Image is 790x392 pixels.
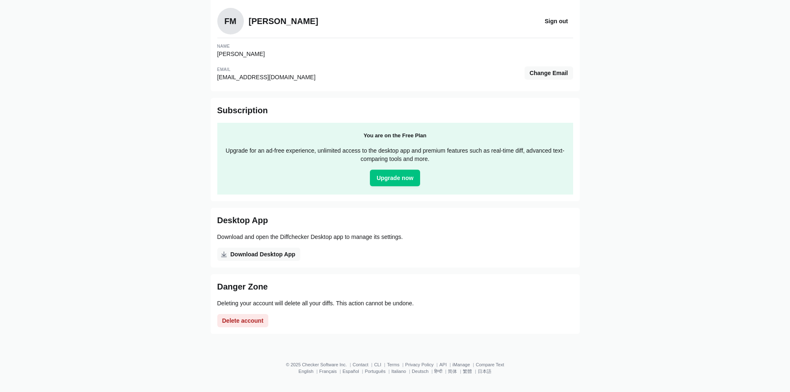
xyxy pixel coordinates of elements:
[391,369,406,374] a: Italiano
[217,214,573,226] h2: Desktop App
[525,66,573,80] button: Change Email
[217,299,573,307] p: Deleting your account will delete all your diffs. This action cannot be undone.
[448,369,457,374] a: 简体
[217,50,573,58] div: [PERSON_NAME]
[299,369,314,374] a: English
[217,8,244,34] div: FM
[452,362,470,367] a: iManage
[405,362,433,367] a: Privacy Policy
[412,369,428,374] a: Deutsch
[387,362,399,367] a: Terms
[226,131,565,140] h3: You are on the Free Plan
[476,362,504,367] a: Compare Text
[343,369,359,374] a: Español
[543,17,570,25] span: Sign out
[217,44,230,49] label: Name
[226,146,565,163] p: Upgrade for an ad-free experience, unlimited access to the desktop app and premium features such ...
[217,314,269,327] button: Delete account
[370,170,420,186] a: Upgrade now
[217,281,573,292] h2: Danger Zone
[374,362,381,367] a: CLI
[217,248,301,261] a: Download Desktop App
[434,369,442,374] a: हिन्दी
[319,369,337,374] a: Français
[286,362,352,367] li: © 2025 Checker Software Inc.
[439,362,447,367] a: API
[217,67,231,72] label: Email
[229,250,297,258] span: Download Desktop App
[365,369,386,374] a: Português
[375,174,415,182] span: Upgrade now
[217,105,573,116] h2: Subscription
[478,369,491,374] a: 日本語
[528,69,570,77] span: Change Email
[249,12,318,30] h2: [PERSON_NAME]
[221,317,265,325] span: Delete account
[463,369,472,374] a: 繁體
[540,15,573,28] button: Sign out
[217,73,525,81] div: [EMAIL_ADDRESS][DOMAIN_NAME]
[217,233,573,241] p: Download and open the Diffchecker Desktop app to manage its settings.
[352,362,368,367] a: Contact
